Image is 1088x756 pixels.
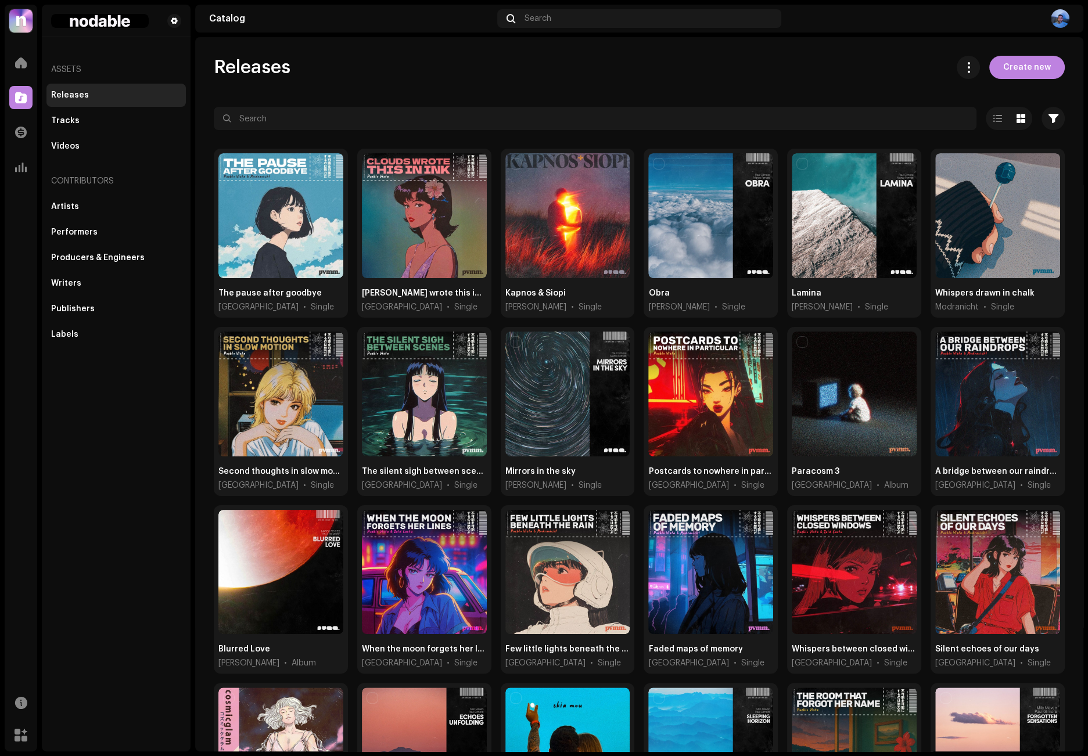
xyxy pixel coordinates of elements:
[571,301,574,313] span: •
[214,107,976,130] input: Search
[579,480,602,491] div: Single
[46,167,186,195] re-a-nav-header: Contributors
[46,323,186,346] re-m-nav-item: Labels
[991,301,1014,313] div: Single
[935,287,1035,299] div: Whispers drawn in chalk
[1028,657,1051,669] div: Single
[1051,9,1069,28] img: 87be6f6b-0768-4f88-b72a-ebe194bd455b
[218,657,279,669] span: Marco Fenyes
[209,14,493,23] div: Catalog
[648,287,669,299] div: Obra
[590,657,593,669] span: •
[447,480,450,491] span: •
[218,480,299,491] span: Pueblo Vista
[46,246,186,269] re-m-nav-item: Producers & Engineers
[935,643,1039,655] div: Silent echoes of our days
[51,142,80,151] div: Videos
[303,480,306,491] span: •
[579,301,602,313] div: Single
[792,657,872,669] span: Pueblo Vista
[792,466,839,477] div: Paracosm 3
[741,657,764,669] div: Single
[51,330,78,339] div: Labels
[218,643,270,655] div: Blurred Love
[884,657,907,669] div: Single
[218,466,343,477] div: Second thoughts in slow motion
[1020,480,1023,491] span: •
[362,466,487,477] div: The silent sigh between scenes
[362,480,442,491] span: Pueblo Vista
[51,14,149,28] img: fe1cef4e-07b0-41ac-a07a-531998eee426
[9,9,33,33] img: 39a81664-4ced-4598-a294-0293f18f6a76
[935,480,1015,491] span: Pueblo Vista
[505,287,566,299] div: Kapnos & Siopi
[648,466,773,477] div: Postcards to nowhere in particular
[292,657,316,669] div: Album
[935,301,979,313] span: Modranicht
[505,480,566,491] span: Paul Gilmore
[598,657,621,669] div: Single
[505,643,630,655] div: Few little lights beneath the rain
[733,657,736,669] span: •
[525,14,551,23] span: Search
[983,301,986,313] span: •
[865,301,888,313] div: Single
[51,91,89,100] div: Releases
[362,657,442,669] span: Pueblo Vista
[51,116,80,125] div: Tracks
[362,643,487,655] div: When the moon forgets her lines
[46,272,186,295] re-m-nav-item: Writers
[648,480,728,491] span: Pueblo Vista
[571,480,574,491] span: •
[447,301,450,313] span: •
[454,657,477,669] div: Single
[51,304,95,314] div: Publishers
[46,195,186,218] re-m-nav-item: Artists
[648,657,728,669] span: Pueblo Vista
[447,657,450,669] span: •
[284,657,287,669] span: •
[741,480,764,491] div: Single
[1020,657,1023,669] span: •
[218,287,322,299] div: The pause after goodbye
[46,221,186,244] re-m-nav-item: Performers
[454,301,477,313] div: Single
[218,301,299,313] span: Pueblo Vista
[51,228,98,237] div: Performers
[51,279,81,288] div: Writers
[1028,480,1051,491] div: Single
[989,56,1065,79] button: Create new
[362,301,442,313] span: Pueblo Vista
[51,253,145,262] div: Producers & Engineers
[733,480,736,491] span: •
[505,466,576,477] div: Mirrors in the sky
[46,56,186,84] re-a-nav-header: Assets
[46,297,186,321] re-m-nav-item: Publishers
[46,109,186,132] re-m-nav-item: Tracks
[311,301,334,313] div: Single
[792,643,917,655] div: Whispers between closed windows
[877,657,879,669] span: •
[714,301,717,313] span: •
[648,643,742,655] div: Faded maps of memory
[792,301,853,313] span: Paul Gilmore
[505,657,586,669] span: Pueblo Vista
[884,480,909,491] div: Album
[1003,56,1051,79] span: Create new
[877,480,879,491] span: •
[46,135,186,158] re-m-nav-item: Videos
[648,301,709,313] span: Paul Gilmore
[362,287,487,299] div: Clouds wrote this in ink
[51,202,79,211] div: Artists
[857,301,860,313] span: •
[46,84,186,107] re-m-nav-item: Releases
[935,657,1015,669] span: Pueblo Vista
[935,466,1060,477] div: A bridge between our raindrops
[311,480,334,491] div: Single
[214,56,290,79] span: Releases
[454,480,477,491] div: Single
[792,480,872,491] span: Pueblo Vista
[505,301,566,313] span: Paul Gilmore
